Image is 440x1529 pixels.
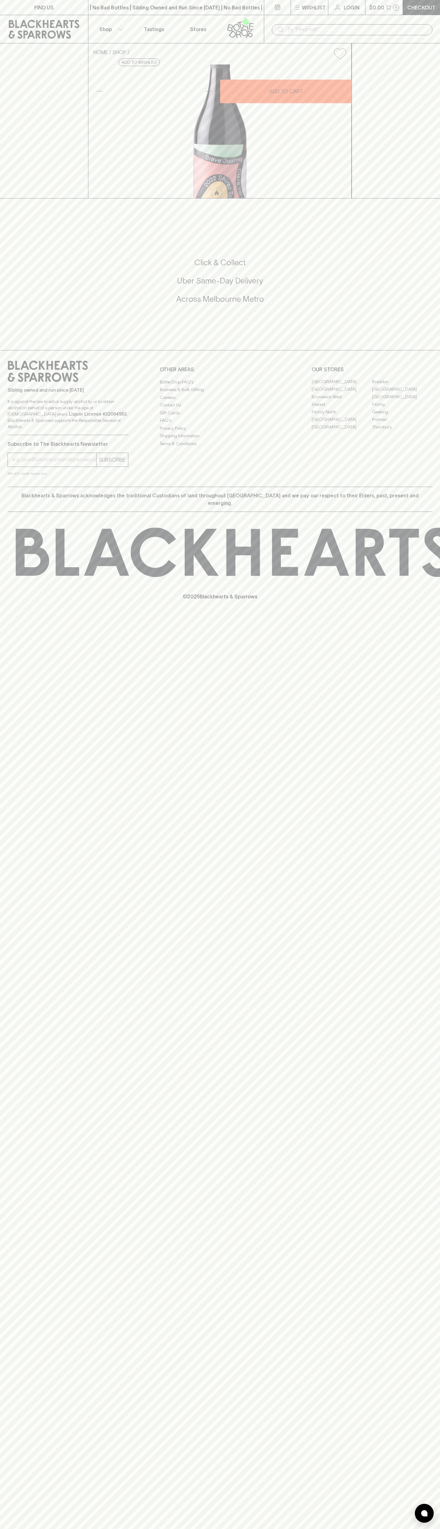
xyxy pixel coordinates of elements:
[287,25,427,35] input: Try "Pinot noir"
[13,455,96,465] input: e.g. jane@blackheartsandsparrows.com.au
[160,401,281,409] a: Contact Us
[176,15,220,43] a: Stores
[8,294,432,304] h5: Across Melbourne Metro
[160,394,281,401] a: Careers
[372,401,432,408] a: Fitzroy
[312,378,372,386] a: [GEOGRAPHIC_DATA]
[372,378,432,386] a: Braddon
[160,386,281,394] a: Business & Bulk Gifting
[302,4,326,11] p: Wishlist
[69,412,127,417] strong: Liquor License #32064953
[88,15,132,43] button: Shop
[160,409,281,417] a: Gift Cards
[132,15,176,43] a: Tastings
[8,387,128,393] p: Sibling owned and run since [DATE]
[99,456,125,463] p: SUBSCRIBE
[421,1510,427,1516] img: bubble-icon
[99,25,112,33] p: Shop
[372,408,432,416] a: Geelong
[407,4,436,11] p: Checkout
[119,59,160,66] button: Add to wishlist
[331,46,349,62] button: Add to wishlist
[312,416,372,423] a: [GEOGRAPHIC_DATA]
[312,423,372,431] a: [GEOGRAPHIC_DATA]
[113,49,126,55] a: SHOP
[88,64,351,198] img: 38795.png
[160,440,281,447] a: Terms & Conditions
[34,4,54,11] p: FIND US
[160,378,281,386] a: Bottle Drop FAQ's
[8,470,128,477] p: We will never spam you
[372,423,432,431] a: Thornbury
[160,417,281,424] a: FAQ's
[160,366,281,373] p: OTHER AREAS
[312,408,372,416] a: Fitzroy North
[8,440,128,448] p: Subscribe to The Blackhearts Newsletter
[160,432,281,440] a: Shipping Information
[344,4,359,11] p: Login
[8,257,432,268] h5: Click & Collect
[369,4,384,11] p: $0.00
[312,386,372,393] a: [GEOGRAPHIC_DATA]
[395,6,397,9] p: 0
[8,276,432,286] h5: Uber Same-Day Delivery
[372,416,432,423] a: Prahran
[190,25,206,33] p: Stores
[372,393,432,401] a: [GEOGRAPHIC_DATA]
[8,232,432,338] div: Call to action block
[372,386,432,393] a: [GEOGRAPHIC_DATA]
[220,80,352,103] button: ADD TO CART
[269,87,303,95] p: ADD TO CART
[93,49,108,55] a: HOME
[312,401,372,408] a: Elwood
[312,393,372,401] a: Brunswick West
[312,366,432,373] p: OUR STORES
[97,453,128,467] button: SUBSCRIBE
[8,398,128,430] p: It is against the law to sell or supply alcohol to, or to obtain alcohol on behalf of a person un...
[144,25,164,33] p: Tastings
[12,492,428,507] p: Blackhearts & Sparrows acknowledges the traditional Custodians of land throughout [GEOGRAPHIC_DAT...
[160,424,281,432] a: Privacy Policy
